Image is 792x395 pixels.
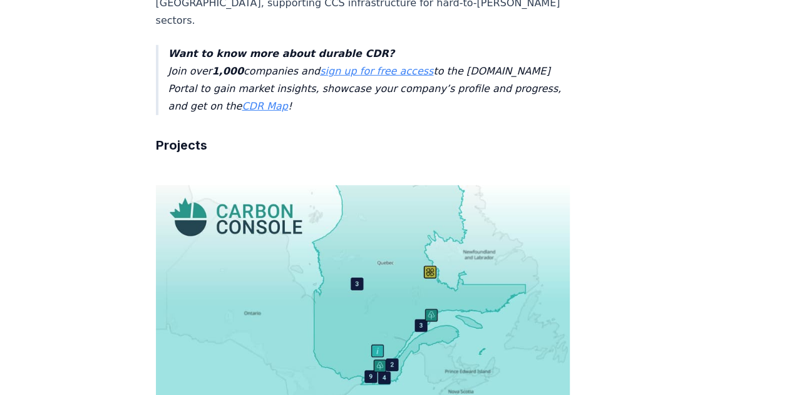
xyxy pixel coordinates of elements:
[242,100,287,112] a: CDR Map
[156,138,207,153] strong: Projects
[168,48,394,59] strong: Want to know more about durable CDR?
[168,48,562,112] em: Join over companies and to the [DOMAIN_NAME] Portal to gain market insights, showcase your compan...
[212,65,244,77] strong: 1,000
[320,65,433,77] a: sign up for free access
